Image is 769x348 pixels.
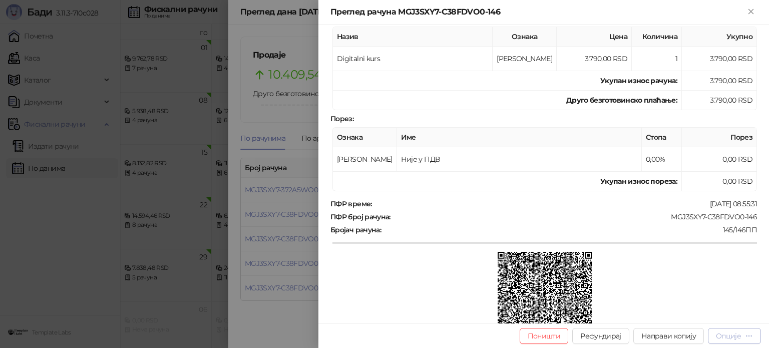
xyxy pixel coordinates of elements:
[641,331,696,340] span: Направи копију
[333,27,493,47] th: Назив
[333,47,493,71] td: Digitalni kurs
[572,328,629,344] button: Рефундирај
[745,6,757,18] button: Close
[682,71,757,91] td: 3.790,00 RSD
[382,225,758,234] div: 145/146ПП
[333,147,397,172] td: [PERSON_NAME]
[682,27,757,47] th: Укупно
[632,47,682,71] td: 1
[330,212,391,221] strong: ПФР број рачуна :
[600,76,677,85] strong: Укупан износ рачуна :
[330,114,353,123] strong: Порез :
[682,128,757,147] th: Порез
[642,128,682,147] th: Стопа
[682,172,757,191] td: 0,00 RSD
[600,177,677,186] strong: Укупан износ пореза:
[493,27,557,47] th: Ознака
[397,128,642,147] th: Име
[330,6,745,18] div: Преглед рачуна MGJ3SXY7-C38FDVO0-146
[682,147,757,172] td: 0,00 RSD
[330,225,381,234] strong: Бројач рачуна :
[333,128,397,147] th: Ознака
[373,199,758,208] div: [DATE] 08:55:31
[397,147,642,172] td: Није у ПДВ
[708,328,761,344] button: Опције
[716,331,741,340] div: Опције
[493,47,557,71] td: [PERSON_NAME]
[520,328,569,344] button: Поништи
[566,96,677,105] strong: Друго безготовинско плаћање :
[392,212,758,221] div: MGJ3SXY7-C38FDVO0-146
[632,27,682,47] th: Количина
[498,252,592,346] img: QR код
[557,47,632,71] td: 3.790,00 RSD
[682,47,757,71] td: 3.790,00 RSD
[633,328,704,344] button: Направи копију
[682,91,757,110] td: 3.790,00 RSD
[642,147,682,172] td: 0,00%
[557,27,632,47] th: Цена
[330,199,372,208] strong: ПФР време :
